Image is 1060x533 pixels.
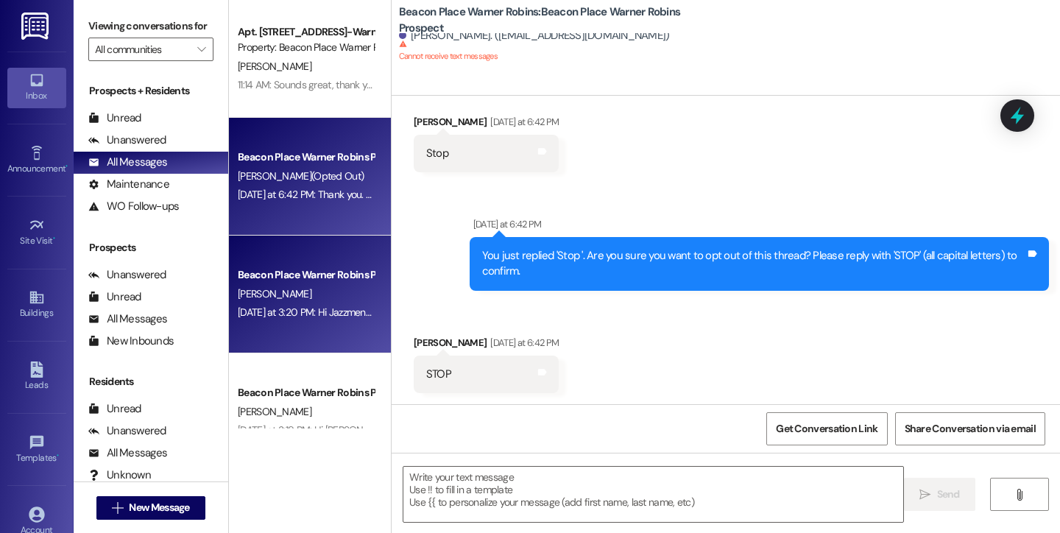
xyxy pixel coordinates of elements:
[88,15,213,38] label: Viewing conversations for
[129,500,189,515] span: New Message
[88,199,179,214] div: WO Follow-ups
[487,114,559,130] div: [DATE] at 6:42 PM
[88,177,169,192] div: Maintenance
[238,188,976,201] div: [DATE] at 6:42 PM: Thank you. You will no longer receive texts from this thread. Please reply wit...
[426,146,448,161] div: Stop
[112,502,123,514] i: 
[88,467,151,483] div: Unknown
[895,412,1045,445] button: Share Conversation via email
[21,13,52,40] img: ResiDesk Logo
[904,478,975,511] button: Send
[88,445,167,461] div: All Messages
[7,213,66,253] a: Site Visit •
[88,133,166,148] div: Unanswered
[238,405,311,418] span: [PERSON_NAME]
[238,40,374,55] div: Property: Beacon Place Warner Robins
[399,40,498,61] sup: Cannot receive text messages
[426,367,451,382] div: STOP
[96,496,205,520] button: New Message
[238,24,374,40] div: Apt. [STREET_ADDRESS]-Warner Robins, LLC
[238,60,311,73] span: [PERSON_NAME]
[487,335,559,350] div: [DATE] at 6:42 PM
[95,38,190,61] input: All communities
[414,114,559,135] div: [PERSON_NAME]
[766,412,887,445] button: Get Conversation Link
[7,357,66,397] a: Leads
[919,489,930,501] i: 
[74,83,228,99] div: Prospects + Residents
[482,248,1025,280] div: You just replied 'Stop '. Are you sure you want to opt out of this thread? Please reply with 'STO...
[7,68,66,107] a: Inbox
[238,169,364,183] span: [PERSON_NAME] (Opted Out)
[470,216,542,232] div: [DATE] at 6:42 PM
[88,423,166,439] div: Unanswered
[74,374,228,389] div: Residents
[88,289,141,305] div: Unread
[88,333,174,349] div: New Inbounds
[57,451,59,461] span: •
[399,28,670,43] div: [PERSON_NAME]. ([EMAIL_ADDRESS][DOMAIN_NAME])
[197,43,205,55] i: 
[7,285,66,325] a: Buildings
[88,267,166,283] div: Unanswered
[399,4,693,36] b: Beacon Place Warner Robins: Beacon Place Warner Robins Prospect
[414,335,559,356] div: [PERSON_NAME]
[776,421,877,437] span: Get Conversation Link
[238,78,389,91] div: 11:14 AM: Sounds great, thank you!! :)
[53,233,55,244] span: •
[7,430,66,470] a: Templates •
[66,161,68,172] span: •
[937,487,960,502] span: Send
[88,401,141,417] div: Unread
[1014,489,1025,501] i: 
[74,240,228,255] div: Prospects
[238,385,374,400] div: Beacon Place Warner Robins Prospect
[88,110,141,126] div: Unread
[238,149,374,165] div: Beacon Place Warner Robins Prospect
[88,311,167,327] div: All Messages
[88,155,167,170] div: All Messages
[238,267,374,283] div: Beacon Place Warner Robins Prospect
[238,287,311,300] span: [PERSON_NAME]
[905,421,1036,437] span: Share Conversation via email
